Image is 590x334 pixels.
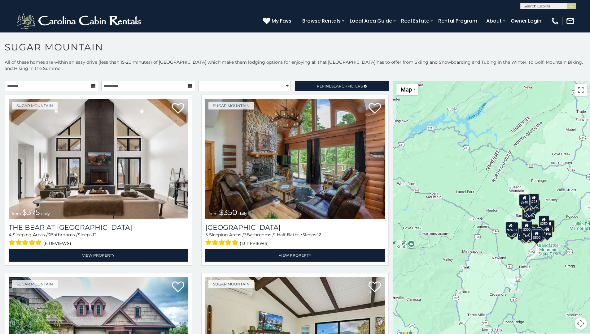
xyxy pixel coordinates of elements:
[205,232,385,247] div: Sleeping Areas / Bathrooms / Sleeps:
[9,223,188,232] a: The Bear At [GEOGRAPHIC_DATA]
[274,232,302,238] span: 1 Half Baths /
[208,280,254,288] a: Sugar Mountain
[529,194,539,205] div: $225
[521,228,531,240] div: $175
[522,208,535,220] div: $1,095
[566,17,575,25] img: mail-regular-white.png
[539,215,549,227] div: $250
[93,232,97,238] span: 12
[172,102,184,115] a: Add to favorites
[205,99,385,219] img: Grouse Moor Lodge
[369,281,381,294] a: Add to favorites
[48,232,50,238] span: 3
[537,227,547,239] div: $345
[518,228,528,240] div: $375
[542,225,553,237] div: $190
[244,232,247,238] span: 3
[9,232,188,247] div: Sleeping Areas / Bathrooms / Sleeps:
[528,224,538,236] div: $200
[575,84,587,96] button: Toggle fullscreen view
[317,84,363,88] span: Refine Filters
[575,317,587,330] button: Map camera controls
[331,84,347,88] span: Search
[535,228,545,239] div: $195
[507,225,518,237] div: $355
[401,86,412,93] span: Map
[369,102,381,115] a: Add to favorites
[205,99,385,219] a: Grouse Moor Lodge from $350 daily
[524,229,534,240] div: $350
[12,280,58,288] a: Sugar Mountain
[12,211,21,216] span: from
[520,196,531,208] div: $170
[219,208,237,217] span: $350
[208,211,218,216] span: from
[238,211,247,216] span: daily
[205,232,208,238] span: 5
[398,15,432,26] a: Real Estate
[205,223,385,232] a: [GEOGRAPHIC_DATA]
[519,194,530,206] div: $240
[22,208,40,217] span: $375
[531,229,542,241] div: $500
[15,12,144,30] img: White-1-2.png
[9,99,188,219] img: The Bear At Sugar Mountain
[9,99,188,219] a: The Bear At Sugar Mountain from $375 daily
[208,102,254,109] a: Sugar Mountain
[9,249,188,262] a: View Property
[521,221,532,233] div: $190
[240,239,269,247] span: (13 reviews)
[295,81,388,91] a: RefineSearchFilters
[544,220,555,232] div: $155
[505,222,516,233] div: $240
[483,15,505,26] a: About
[9,232,11,238] span: 4
[172,281,184,294] a: Add to favorites
[272,17,291,25] span: My Favs
[205,249,385,262] a: View Property
[9,223,188,232] h3: The Bear At Sugar Mountain
[551,17,559,25] img: phone-regular-white.png
[205,223,385,232] h3: Grouse Moor Lodge
[43,239,71,247] span: (6 reviews)
[524,201,535,213] div: $350
[435,15,480,26] a: Rental Program
[41,211,50,216] span: daily
[347,15,395,26] a: Local Area Guide
[508,15,544,26] a: Owner Login
[396,84,418,95] button: Change map style
[12,102,58,109] a: Sugar Mountain
[522,221,532,233] div: $300
[530,200,540,212] div: $125
[299,15,344,26] a: Browse Rentals
[317,232,321,238] span: 12
[263,17,293,25] a: My Favs
[520,228,531,240] div: $155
